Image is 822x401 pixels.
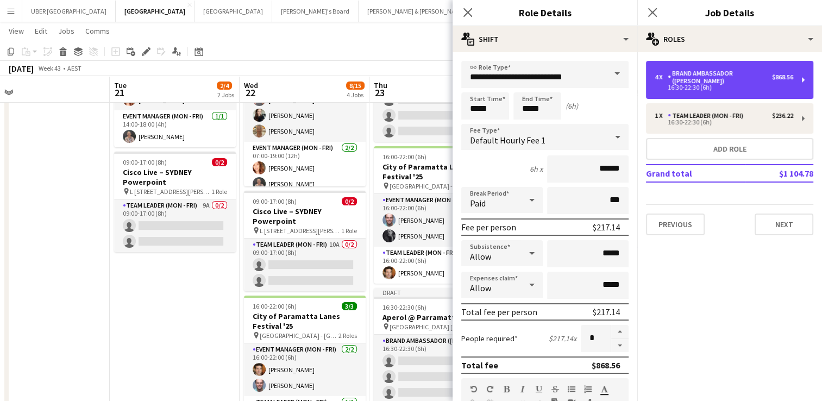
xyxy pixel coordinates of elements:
[338,331,357,340] span: 2 Roles
[244,142,366,195] app-card-role: Event Manager (Mon - Fri)2/207:00-19:00 (12h)[PERSON_NAME][PERSON_NAME]
[130,187,211,196] span: L [STREET_ADDRESS][PERSON_NAME] (Veritas Offices)
[461,306,537,317] div: Total fee per person
[374,162,495,181] h3: City of Paramatta Lanes Festival '25
[535,385,543,393] button: Underline
[253,302,297,310] span: 16:00-22:00 (6h)
[9,26,24,36] span: View
[551,385,559,393] button: Strikethrough
[9,63,34,74] div: [DATE]
[372,86,387,99] span: 23
[655,112,668,120] div: 1 x
[470,385,478,393] button: Undo
[244,206,366,226] h3: Cisco Live – SYDNEY Powerpoint
[611,325,629,339] button: Increase
[272,1,359,22] button: [PERSON_NAME]'s Board
[453,26,637,52] div: Shift
[260,331,338,340] span: [GEOGRAPHIC_DATA] - [GEOGRAPHIC_DATA]
[244,239,366,291] app-card-role: Team Leader (Mon - Fri)10A0/209:00-17:00 (8h)
[253,197,297,205] span: 09:00-17:00 (8h)
[244,311,366,331] h3: City of Paramatta Lanes Festival '25
[114,110,236,147] app-card-role: Event Manager (Mon - Fri)1/114:00-18:00 (4h)[PERSON_NAME]
[755,214,813,235] button: Next
[772,112,793,120] div: $236.22
[85,26,110,36] span: Comms
[374,146,495,284] app-job-card: 16:00-22:00 (6h)3/3City of Paramatta Lanes Festival '25 [GEOGRAPHIC_DATA] - [GEOGRAPHIC_DATA]2 Ro...
[346,82,365,90] span: 8/15
[593,222,620,233] div: $217.14
[67,64,81,72] div: AEST
[382,303,426,311] span: 16:30-22:30 (6h)
[382,153,426,161] span: 16:00-22:00 (6h)
[772,73,793,81] div: $868.56
[646,165,745,182] td: Grand total
[341,227,357,235] span: 1 Role
[390,323,468,331] span: [GEOGRAPHIC_DATA] [GEOGRAPHIC_DATA]
[114,152,236,252] app-job-card: 09:00-17:00 (8h)0/2Cisco Live – SYDNEY Powerpoint L [STREET_ADDRESS][PERSON_NAME] (Veritas Office...
[36,64,63,72] span: Week 43
[211,187,227,196] span: 1 Role
[114,80,127,90] span: Tue
[486,385,494,393] button: Redo
[461,360,498,371] div: Total fee
[123,158,167,166] span: 09:00-17:00 (8h)
[114,199,236,252] app-card-role: Team Leader (Mon - Fri)9A0/209:00-17:00 (8h)
[244,343,366,396] app-card-role: Event Manager (Mon - Fri)2/216:00-22:00 (6h)[PERSON_NAME][PERSON_NAME]
[519,385,526,393] button: Italic
[390,182,468,190] span: [GEOGRAPHIC_DATA] - [GEOGRAPHIC_DATA]
[470,251,491,262] span: Allow
[212,158,227,166] span: 0/2
[342,302,357,310] span: 3/3
[637,26,822,52] div: Roles
[374,80,387,90] span: Thu
[342,197,357,205] span: 0/2
[470,135,545,146] span: Default Hourly Fee 1
[112,86,127,99] span: 21
[530,164,543,174] div: 6h x
[470,283,491,293] span: Allow
[655,85,793,90] div: 16:30-22:30 (6h)
[600,385,608,393] button: Text Color
[194,1,272,22] button: [GEOGRAPHIC_DATA]
[359,1,497,22] button: [PERSON_NAME] & [PERSON_NAME]'s Board
[116,1,194,22] button: [GEOGRAPHIC_DATA]
[592,360,620,371] div: $868.56
[35,26,47,36] span: Edit
[244,191,366,291] app-job-card: 09:00-17:00 (8h)0/2Cisco Live – SYDNEY Powerpoint L [STREET_ADDRESS][PERSON_NAME] (Veritas Office...
[58,26,74,36] span: Jobs
[593,306,620,317] div: $217.14
[461,334,518,343] label: People required
[54,24,79,38] a: Jobs
[745,165,813,182] td: $1 104.78
[244,26,366,186] app-job-card: 07:00-19:00 (12h)5/5Sofitel Wentworth Assistance [PERSON_NAME]2 RolesEvent Manager (Mon - Fri)3/3...
[637,5,822,20] h3: Job Details
[584,385,592,393] button: Ordered List
[244,73,366,142] app-card-role: Event Manager (Mon - Fri)3/307:00-17:00 (10h)[PERSON_NAME][PERSON_NAME][PERSON_NAME]
[30,24,52,38] a: Edit
[374,247,495,284] app-card-role: Team Leader (Mon - Fri)1/116:00-22:00 (6h)[PERSON_NAME]
[114,167,236,187] h3: Cisco Live – SYDNEY Powerpoint
[646,214,705,235] button: Previous
[655,120,793,125] div: 16:30-22:30 (6h)
[470,198,486,209] span: Paid
[242,86,258,99] span: 22
[453,5,637,20] h3: Role Details
[668,70,772,85] div: Brand Ambassador ([PERSON_NAME])
[668,112,748,120] div: Team Leader (Mon - Fri)
[461,222,516,233] div: Fee per person
[374,194,495,247] app-card-role: Event Manager (Mon - Fri)2/216:00-22:00 (6h)[PERSON_NAME][PERSON_NAME]
[374,312,495,322] h3: Aperol @ Parramatta Lanes
[22,1,116,22] button: UBER [GEOGRAPHIC_DATA]
[347,91,364,99] div: 4 Jobs
[81,24,114,38] a: Comms
[4,24,28,38] a: View
[646,138,813,160] button: Add role
[566,101,578,111] div: (6h)
[655,73,668,81] div: 4 x
[374,288,495,297] div: Draft
[244,80,258,90] span: Wed
[503,385,510,393] button: Bold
